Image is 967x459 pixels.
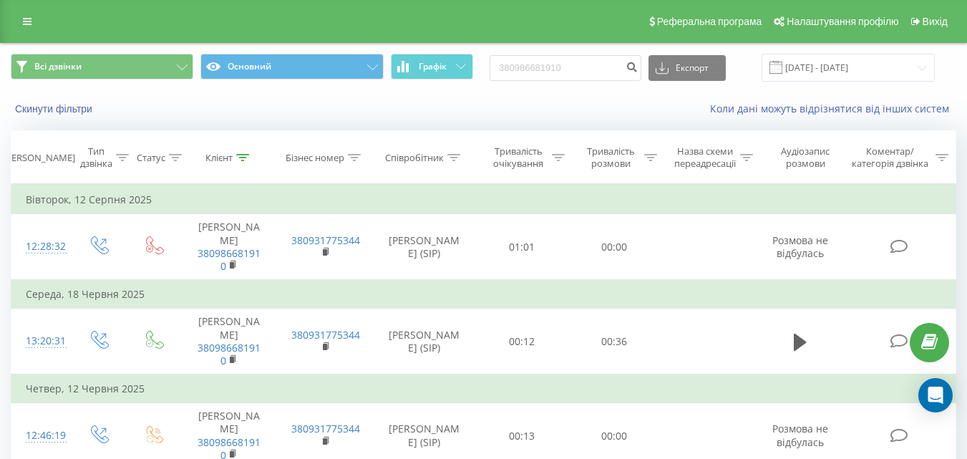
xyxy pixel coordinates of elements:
div: Тривалість розмови [581,145,641,170]
div: Open Intercom Messenger [918,378,953,412]
td: [PERSON_NAME] [181,309,277,375]
td: [PERSON_NAME] (SIP) [373,214,476,280]
span: Налаштування профілю [787,16,898,27]
a: 380931775344 [291,422,360,435]
td: [PERSON_NAME] (SIP) [373,309,476,375]
div: Коментар/категорія дзвінка [848,145,932,170]
div: Статус [137,152,165,164]
div: Тривалість очікування [489,145,548,170]
span: Розмова не відбулась [772,422,828,448]
div: Співробітник [385,152,444,164]
a: Коли дані можуть відрізнятися вiд інших систем [710,102,956,115]
button: Експорт [648,55,726,81]
span: Реферальна програма [657,16,762,27]
button: Основний [200,54,383,79]
a: 380986681910 [198,246,261,273]
div: Назва схеми переадресації [674,145,737,170]
td: 00:00 [568,214,661,280]
a: 380986681910 [198,341,261,367]
div: Клієнт [205,152,233,164]
div: Бізнес номер [286,152,344,164]
div: 13:20:31 [26,327,56,355]
div: 12:28:32 [26,233,56,261]
div: [PERSON_NAME] [3,152,75,164]
button: Скинути фільтри [11,102,99,115]
div: 12:46:19 [26,422,56,450]
td: [PERSON_NAME] [181,214,277,280]
span: Вихід [923,16,948,27]
span: Розмова не відбулась [772,233,828,260]
div: Тип дзвінка [80,145,112,170]
td: Середа, 18 Червня 2025 [11,280,956,309]
a: 380931775344 [291,328,360,342]
td: 01:01 [476,214,568,280]
div: Аудіозапис розмови [769,145,842,170]
input: Пошук за номером [490,55,641,81]
button: Всі дзвінки [11,54,193,79]
span: Графік [419,62,447,72]
td: 00:36 [568,309,661,375]
td: Вівторок, 12 Серпня 2025 [11,185,956,214]
td: 00:12 [476,309,568,375]
td: Четвер, 12 Червня 2025 [11,375,956,403]
span: Всі дзвінки [34,61,82,72]
a: 380931775344 [291,233,360,247]
button: Графік [391,54,473,79]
